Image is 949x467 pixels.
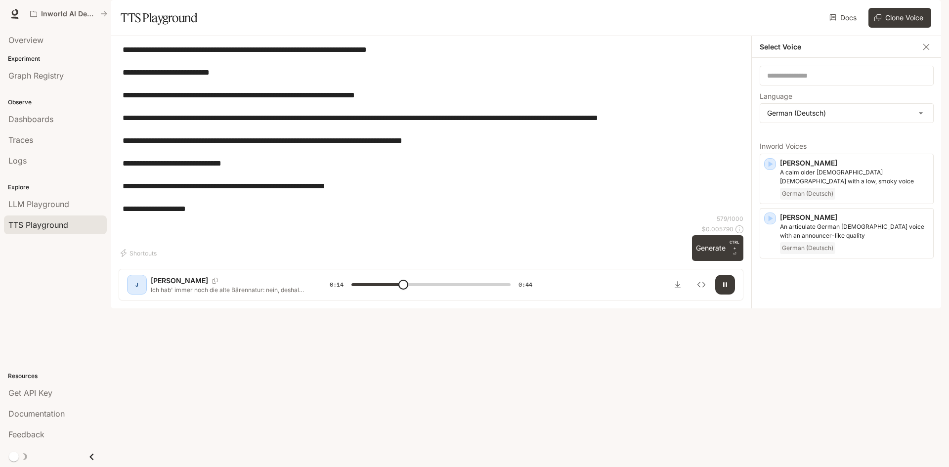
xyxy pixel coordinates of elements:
[760,93,792,100] p: Language
[780,168,929,186] p: A calm older German female with a low, smoky voice
[730,239,739,257] p: ⏎
[691,275,711,295] button: Inspect
[26,4,112,24] button: All workspaces
[330,280,344,290] span: 0:14
[868,8,931,28] button: Clone Voice
[730,239,739,251] p: CTRL +
[41,10,96,18] p: Inworld AI Demos
[780,242,835,254] span: German (Deutsch)
[780,212,929,222] p: [PERSON_NAME]
[692,235,743,261] button: GenerateCTRL +⏎
[780,222,929,240] p: An articulate German male voice with an announcer-like quality
[121,8,197,28] h1: TTS Playground
[760,104,933,123] div: German (Deutsch)
[208,278,222,284] button: Copy Voice ID
[668,275,688,295] button: Download audio
[760,143,934,150] p: Inworld Voices
[780,158,929,168] p: [PERSON_NAME]
[827,8,861,28] a: Docs
[151,286,306,294] p: Ich hab' immer noch die alte Bärennatur: nein, deshalb bin ich nicht so ängstlich. [PERSON_NAME]....
[119,245,161,261] button: Shortcuts
[780,188,835,200] span: German (Deutsch)
[518,280,532,290] span: 0:44
[129,277,145,293] div: J
[151,276,208,286] p: [PERSON_NAME]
